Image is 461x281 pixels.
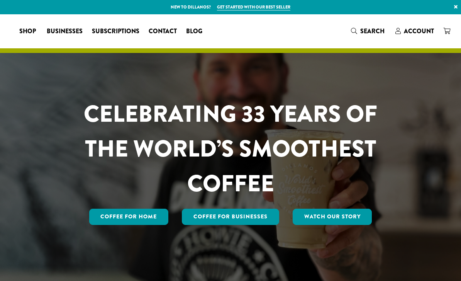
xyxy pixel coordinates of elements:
[149,27,177,36] span: Contact
[360,27,385,36] span: Search
[346,25,391,37] a: Search
[217,4,290,10] a: Get started with our best seller
[19,27,36,36] span: Shop
[15,25,42,37] a: Shop
[404,27,434,36] span: Account
[186,27,202,36] span: Blog
[293,209,372,225] a: Watch Our Story
[92,27,139,36] span: Subscriptions
[62,97,399,201] h1: CELEBRATING 33 YEARS OF THE WORLD’S SMOOTHEST COFFEE
[182,209,279,225] a: Coffee For Businesses
[89,209,169,225] a: Coffee for Home
[47,27,83,36] span: Businesses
